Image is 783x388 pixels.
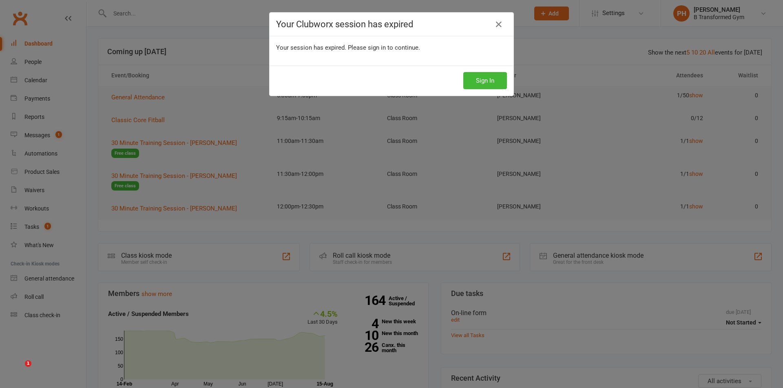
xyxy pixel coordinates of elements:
[276,44,420,51] span: Your session has expired. Please sign in to continue.
[463,72,507,89] button: Sign In
[492,18,505,31] a: Close
[276,19,507,29] h4: Your Clubworx session has expired
[8,360,28,380] iframe: Intercom live chat
[25,360,31,367] span: 1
